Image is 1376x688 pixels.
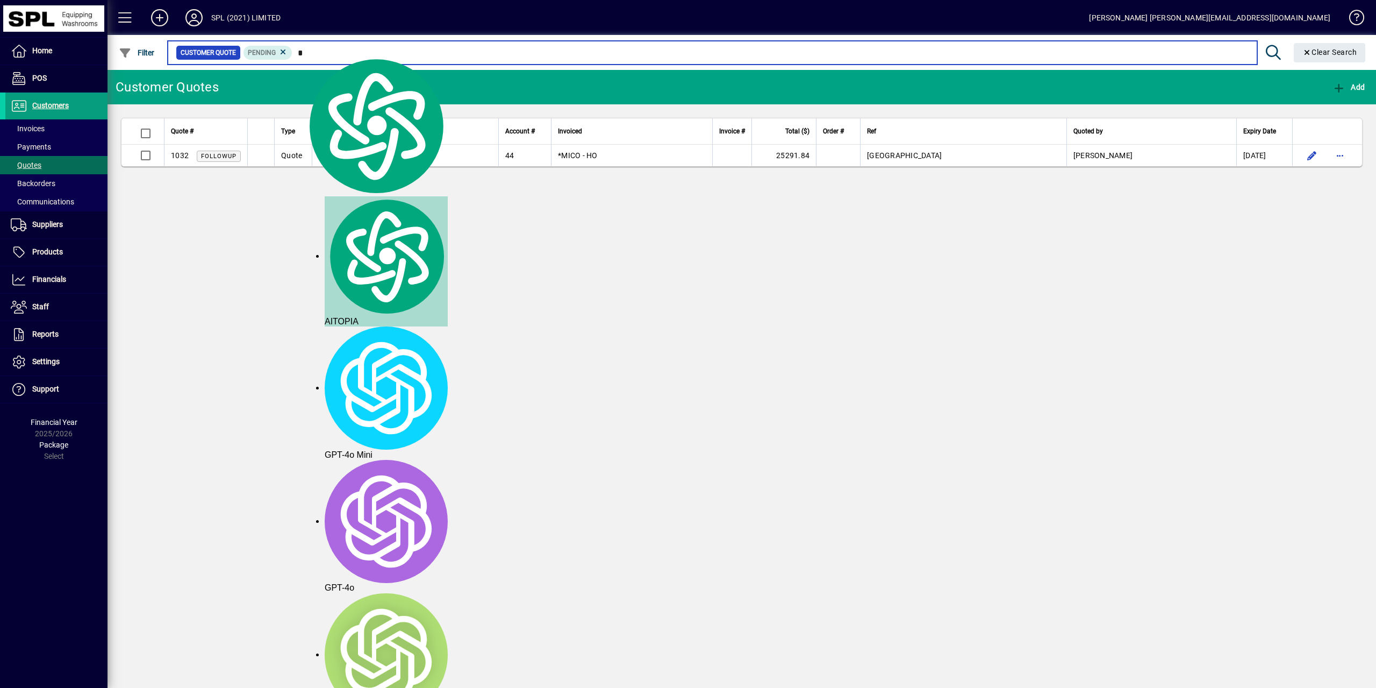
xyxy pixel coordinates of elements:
[505,151,514,160] span: 44
[201,153,236,160] span: FOLLOWUP
[422,125,492,137] div: Title
[11,161,41,169] span: Quotes
[785,125,809,137] span: Total ($)
[31,418,77,427] span: Financial Year
[558,125,706,137] div: Invoiced
[281,125,295,137] span: Type
[5,211,107,238] a: Suppliers
[177,8,211,27] button: Profile
[119,48,155,57] span: Filter
[32,101,69,110] span: Customers
[11,197,74,206] span: Communications
[1302,48,1357,56] span: Clear Search
[5,38,107,65] a: Home
[32,330,59,338] span: Reports
[558,125,582,137] span: Invoiced
[719,125,745,137] span: Invoice #
[325,460,448,593] div: GPT-4o
[5,65,107,92] a: POS
[32,46,52,55] span: Home
[32,247,63,256] span: Products
[325,327,448,460] div: GPT-4o Mini
[1332,83,1365,91] span: Add
[1330,77,1367,97] button: Add
[823,125,844,137] span: Order #
[325,196,448,327] div: AITOPIA
[823,125,854,137] div: Order #
[116,43,157,62] button: Filter
[39,441,68,449] span: Package
[5,376,107,403] a: Support
[751,145,816,166] td: 25291.84
[558,151,598,160] span: *MICO - HO
[867,125,876,137] span: Ref
[11,179,55,188] span: Backorders
[281,151,302,160] span: Quote
[5,349,107,375] a: Settings
[5,294,107,321] a: Staff
[867,125,1060,137] div: Ref
[5,321,107,348] a: Reports
[5,174,107,193] a: Backorders
[11,124,45,133] span: Invoices
[32,74,47,82] span: POS
[1236,145,1292,166] td: [DATE]
[1294,43,1366,62] button: Clear
[243,46,292,60] mat-chip: Pending Status: Pending
[5,193,107,211] a: Communications
[142,8,177,27] button: Add
[505,125,544,137] div: Account #
[1243,125,1276,137] span: Expiry Date
[1089,9,1330,26] div: [PERSON_NAME] [PERSON_NAME][EMAIL_ADDRESS][DOMAIN_NAME]
[5,119,107,138] a: Invoices
[171,125,193,137] span: Quote #
[32,302,49,311] span: Staff
[1331,147,1349,164] button: More options
[1073,125,1103,137] span: Quoted by
[32,385,59,393] span: Support
[1303,147,1321,164] button: Edit
[5,156,107,174] a: Quotes
[11,143,51,151] span: Payments
[171,151,189,160] span: 1032
[32,220,63,229] span: Suppliers
[248,49,276,56] span: Pending
[5,266,107,293] a: Financials
[1073,125,1230,137] div: Quoted by
[181,47,236,58] span: Customer Quote
[1073,151,1133,160] span: [PERSON_NAME]
[1341,2,1363,37] a: Knowledge Base
[32,357,60,366] span: Settings
[211,9,281,26] div: SPL (2021) LIMITED
[867,151,942,160] span: [GEOGRAPHIC_DATA]
[5,138,107,156] a: Payments
[1243,125,1286,137] div: Expiry Date
[5,239,107,266] a: Products
[505,125,535,137] span: Account #
[116,79,219,96] div: Customer Quotes
[171,125,241,137] div: Quote #
[32,275,66,283] span: Financials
